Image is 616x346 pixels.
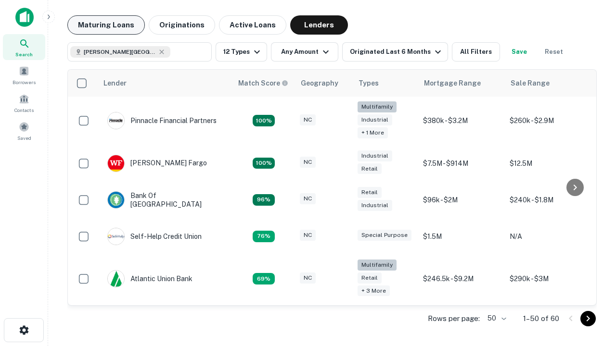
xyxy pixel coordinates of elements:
td: $240k - $1.8M [505,182,591,218]
div: Special Purpose [358,230,411,241]
div: Retail [358,187,382,198]
button: Reset [539,42,569,62]
span: Borrowers [13,78,36,86]
div: Sale Range [511,77,550,89]
img: capitalize-icon.png [15,8,34,27]
th: Sale Range [505,70,591,97]
div: NC [300,272,316,284]
button: All Filters [452,42,500,62]
button: Maturing Loans [67,15,145,35]
td: $290k - $3M [505,255,591,303]
div: Originated Last 6 Months [350,46,444,58]
div: Matching Properties: 15, hasApolloMatch: undefined [253,158,275,169]
th: Types [353,70,418,97]
div: Industrial [358,200,392,211]
th: Mortgage Range [418,70,505,97]
div: Self-help Credit Union [107,228,202,245]
td: $7.5M - $914M [418,145,505,182]
span: Contacts [14,106,34,114]
div: + 3 more [358,285,390,297]
div: Atlantic Union Bank [107,270,192,287]
span: [PERSON_NAME][GEOGRAPHIC_DATA], [GEOGRAPHIC_DATA] [84,48,156,56]
button: Any Amount [271,42,338,62]
span: Search [15,50,33,58]
div: NC [300,193,316,204]
button: Originated Last 6 Months [342,42,448,62]
div: Multifamily [358,101,397,112]
img: picture [108,155,124,172]
div: Capitalize uses an advanced AI algorithm to match your search with the best lender. The match sco... [238,78,288,88]
div: Industrial [358,150,392,161]
img: picture [108,271,124,287]
h6: Match Score [238,78,286,88]
div: NC [300,230,316,241]
div: Types [359,77,379,89]
th: Capitalize uses an advanced AI algorithm to match your search with the best lender. The match sco... [232,70,295,97]
button: Save your search to get updates of matches that match your search criteria. [504,42,535,62]
img: picture [108,228,124,245]
p: Rows per page: [428,313,480,324]
iframe: Chat Widget [568,269,616,315]
img: picture [108,112,124,129]
td: $380k - $3.2M [418,97,505,145]
div: NC [300,114,316,125]
td: N/A [505,218,591,255]
button: Originations [149,15,215,35]
div: Retail [358,163,382,174]
button: Go to next page [580,311,596,326]
th: Lender [98,70,232,97]
div: Matching Properties: 14, hasApolloMatch: undefined [253,194,275,206]
a: Search [3,34,45,60]
a: Contacts [3,90,45,116]
div: Retail [358,272,382,284]
p: 1–50 of 60 [523,313,559,324]
td: $12.5M [505,145,591,182]
button: Active Loans [219,15,286,35]
div: NC [300,157,316,168]
button: Lenders [290,15,348,35]
th: Geography [295,70,353,97]
div: Bank Of [GEOGRAPHIC_DATA] [107,191,223,209]
img: picture [108,192,124,208]
div: Matching Properties: 11, hasApolloMatch: undefined [253,231,275,242]
a: Saved [3,118,45,144]
div: Geography [301,77,338,89]
td: $96k - $2M [418,182,505,218]
div: Lender [103,77,127,89]
div: Mortgage Range [424,77,481,89]
div: Matching Properties: 26, hasApolloMatch: undefined [253,115,275,126]
div: Matching Properties: 10, hasApolloMatch: undefined [253,273,275,284]
div: Multifamily [358,259,397,271]
span: Saved [17,134,31,142]
a: Borrowers [3,62,45,88]
td: $246.5k - $9.2M [418,255,505,303]
div: [PERSON_NAME] Fargo [107,155,207,172]
button: 12 Types [216,42,267,62]
td: $260k - $2.9M [505,97,591,145]
div: Industrial [358,114,392,125]
td: $1.5M [418,218,505,255]
div: Pinnacle Financial Partners [107,112,217,129]
div: 50 [484,311,508,325]
div: + 1 more [358,127,388,138]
